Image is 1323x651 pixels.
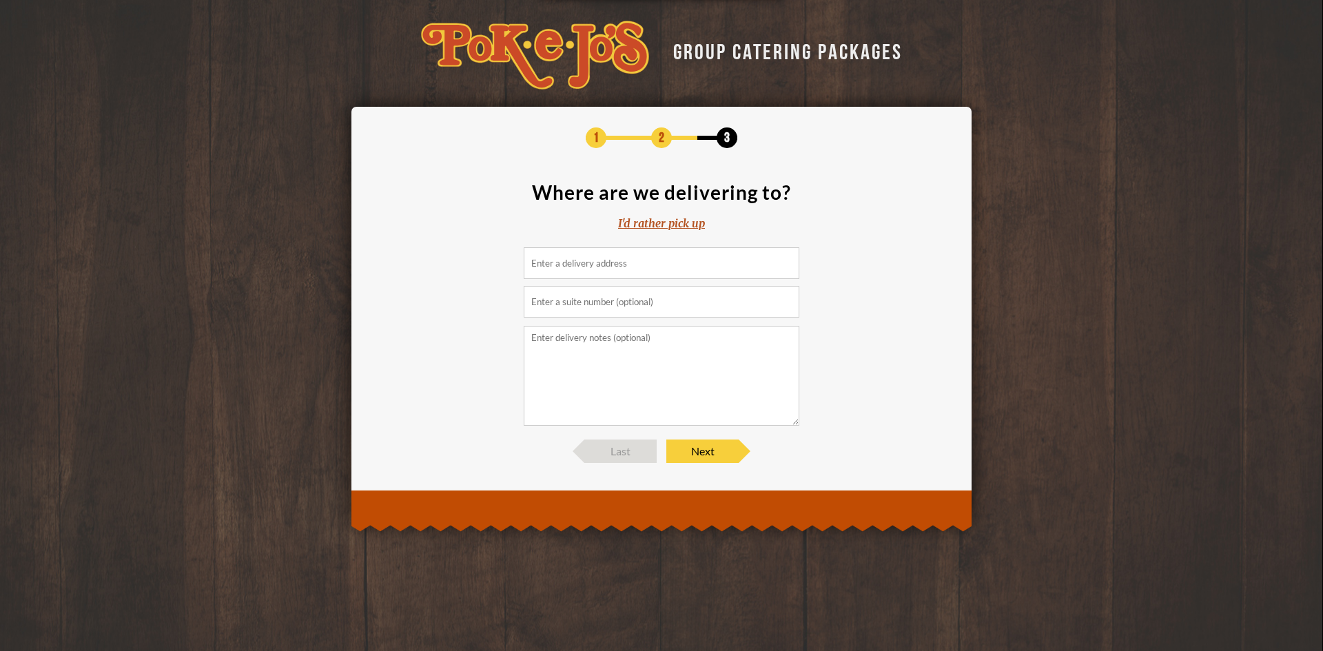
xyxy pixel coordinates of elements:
[524,247,799,279] input: Enter a delivery address
[618,216,705,231] div: I'd rather pick up
[586,127,606,148] span: 1
[421,21,649,90] img: logo-34603ddf.svg
[663,36,903,63] div: GROUP CATERING PACKAGES
[584,440,657,463] span: Last
[532,183,791,202] div: Where are we delivering to?
[666,440,739,463] span: Next
[717,127,737,148] span: 3
[524,286,799,318] input: Enter a suite number (optional)
[651,127,672,148] span: 2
